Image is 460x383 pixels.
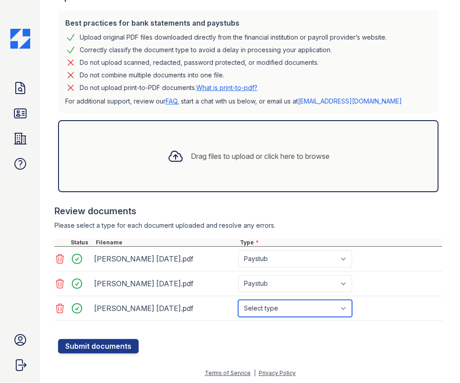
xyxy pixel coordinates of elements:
p: For additional support, review our , start a chat with us below, or email us at [65,97,431,106]
button: Submit documents [58,339,139,353]
p: Do not upload print-to-PDF documents. [80,83,257,92]
div: [PERSON_NAME] [DATE].pdf [94,276,235,291]
a: Terms of Service [205,369,251,376]
div: Best practices for bank statements and paystubs [65,18,431,28]
a: FAQ [166,97,177,105]
div: Type [238,239,442,246]
div: Drag files to upload or click here to browse [191,151,329,162]
div: [PERSON_NAME] [DATE].pdf [94,301,235,315]
div: Upload original PDF files downloaded directly from the financial institution or payroll provider’... [80,32,387,43]
div: Do not combine multiple documents into one file. [80,70,224,81]
div: Please select a type for each document uploaded and resolve any errors. [54,221,442,230]
div: Status [69,239,94,246]
div: Do not upload scanned, redacted, password protected, or modified documents. [80,57,319,68]
div: [PERSON_NAME] [DATE].pdf [94,252,235,266]
a: [EMAIL_ADDRESS][DOMAIN_NAME] [298,97,402,105]
div: Review documents [54,205,442,217]
img: CE_Icon_Blue-c292c112584629df590d857e76928e9f676e5b41ef8f769ba2f05ee15b207248.png [10,29,30,49]
div: | [254,369,256,376]
div: Correctly classify the document type to avoid a delay in processing your application. [80,45,332,55]
a: Privacy Policy [259,369,296,376]
div: Filename [94,239,238,246]
a: What is print-to-pdf? [196,84,257,91]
